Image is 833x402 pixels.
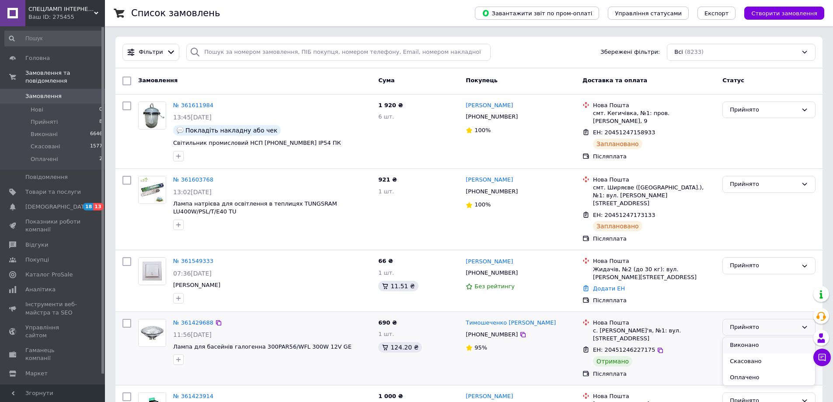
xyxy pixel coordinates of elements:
[378,393,403,399] span: 1 000 ₴
[730,323,798,332] div: Прийнято
[25,301,81,316] span: Інструменти веб-майстра та SEO
[593,257,715,265] div: Нова Пошта
[593,392,715,400] div: Нова Пошта
[600,48,660,56] span: Збережені фільтри:
[466,331,518,338] span: [PHONE_NUMBER]
[99,155,102,163] span: 2
[25,286,56,294] span: Аналітика
[730,180,798,189] div: Прийнято
[466,392,513,401] a: [PERSON_NAME]
[173,343,352,350] a: Лампа для басейнів галогенна 300PAR56/WFL 300W 12V GE
[474,283,515,290] span: Без рейтингу
[466,77,498,84] span: Покупець
[593,176,715,184] div: Нова Пошта
[173,393,213,399] a: № 361423914
[99,118,102,126] span: 8
[25,173,68,181] span: Повідомлення
[730,261,798,270] div: Прийнято
[723,337,815,353] li: Виконано
[723,353,815,370] li: Скасовано
[593,129,655,136] span: ЕН: 20451247158933
[25,92,62,100] span: Замовлення
[466,188,518,195] span: [PHONE_NUMBER]
[25,203,90,211] span: [DEMOGRAPHIC_DATA]
[593,319,715,327] div: Нова Пошта
[474,344,487,351] span: 95%
[173,114,212,121] span: 13:45[DATE]
[378,319,397,326] span: 690 ₴
[466,113,518,120] span: [PHONE_NUMBER]
[593,139,642,149] div: Заплановано
[704,10,729,17] span: Експорт
[593,153,715,161] div: Післяплата
[466,319,556,327] a: Тимошеченко [PERSON_NAME]
[593,235,715,243] div: Післяплата
[139,258,166,285] img: Фото товару
[593,285,625,292] a: Додати ЕН
[90,143,102,150] span: 1577
[139,48,163,56] span: Фільтри
[593,370,715,378] div: Післяплата
[90,130,102,138] span: 6646
[31,155,58,163] span: Оплачені
[593,101,715,109] div: Нова Пошта
[378,188,394,195] span: 1 шт.
[138,257,166,285] a: Фото товару
[674,48,683,56] span: Всі
[378,331,394,337] span: 1 шт.
[31,143,60,150] span: Скасовані
[173,102,213,108] a: № 361611984
[25,324,81,339] span: Управління сайтом
[474,201,491,208] span: 100%
[378,77,394,84] span: Cума
[593,327,715,343] div: с. [PERSON_NAME]'я, №1: вул. [STREET_ADDRESS]
[177,127,184,134] img: :speech_balloon:
[173,200,337,215] a: Лампа натрієва для освітлення в теплицях TUNGSRAM LU400W/PSL/T/E40 TU
[173,140,341,146] span: Світильник промисловий НСП [PHONE_NUMBER] IP54 ПК
[99,106,102,114] span: 0
[474,127,491,133] span: 100%
[593,297,715,304] div: Післяплата
[173,282,220,288] a: [PERSON_NAME]
[685,49,704,55] span: (8233)
[744,7,824,20] button: Створити замовлення
[615,10,682,17] span: Управління статусами
[173,176,213,183] a: № 361603768
[25,346,81,362] span: Гаманець компанії
[83,203,93,210] span: 18
[482,9,592,17] span: Завантажити звіт по пром-оплаті
[173,258,213,264] a: № 361549333
[25,241,48,249] span: Відгуки
[25,256,49,264] span: Покупці
[466,258,513,266] a: [PERSON_NAME]
[378,269,394,276] span: 1 шт.
[582,77,647,84] span: Доставка та оплата
[139,102,166,129] img: Фото товару
[173,319,213,326] a: № 361429688
[28,13,105,21] div: Ваш ID: 275455
[466,269,518,276] span: [PHONE_NUMBER]
[593,221,642,231] div: Заплановано
[722,77,744,84] span: Статус
[378,281,418,291] div: 11.51 ₴
[31,130,58,138] span: Виконані
[593,346,655,353] span: ЕН: 20451246227175
[139,176,166,203] img: Фото товару
[751,10,817,17] span: Створити замовлення
[735,10,824,16] a: Створити замовлення
[31,106,43,114] span: Нові
[25,188,81,196] span: Товари та послуги
[185,127,277,134] span: Покладіть накладну або чек
[138,176,166,204] a: Фото товару
[593,212,655,218] span: ЕН: 20451247173133
[475,7,599,20] button: Завантажити звіт по пром-оплаті
[378,342,422,353] div: 124.20 ₴
[25,271,73,279] span: Каталог ProSale
[25,370,48,378] span: Маркет
[93,203,103,210] span: 13
[25,218,81,234] span: Показники роботи компанії
[378,102,403,108] span: 1 920 ₴
[730,105,798,115] div: Прийнято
